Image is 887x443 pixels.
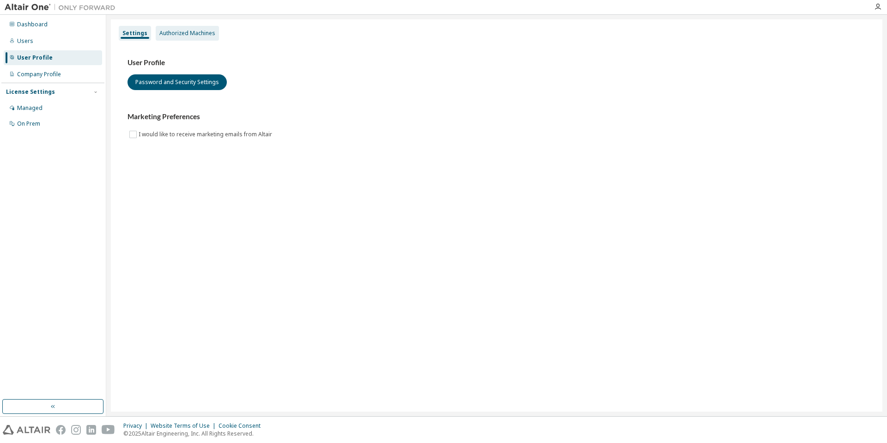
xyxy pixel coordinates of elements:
div: Authorized Machines [159,30,215,37]
div: Users [17,37,33,45]
div: Cookie Consent [219,422,266,430]
div: Settings [122,30,147,37]
div: Managed [17,104,43,112]
div: Privacy [123,422,151,430]
div: Company Profile [17,71,61,78]
div: User Profile [17,54,53,61]
div: On Prem [17,120,40,127]
label: I would like to receive marketing emails from Altair [139,129,274,140]
p: © 2025 Altair Engineering, Inc. All Rights Reserved. [123,430,266,437]
h3: Marketing Preferences [128,112,866,121]
div: License Settings [6,88,55,96]
div: Dashboard [17,21,48,28]
div: Website Terms of Use [151,422,219,430]
img: instagram.svg [71,425,81,435]
img: youtube.svg [102,425,115,435]
img: Altair One [5,3,120,12]
img: altair_logo.svg [3,425,50,435]
button: Password and Security Settings [128,74,227,90]
img: linkedin.svg [86,425,96,435]
h3: User Profile [128,58,866,67]
img: facebook.svg [56,425,66,435]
